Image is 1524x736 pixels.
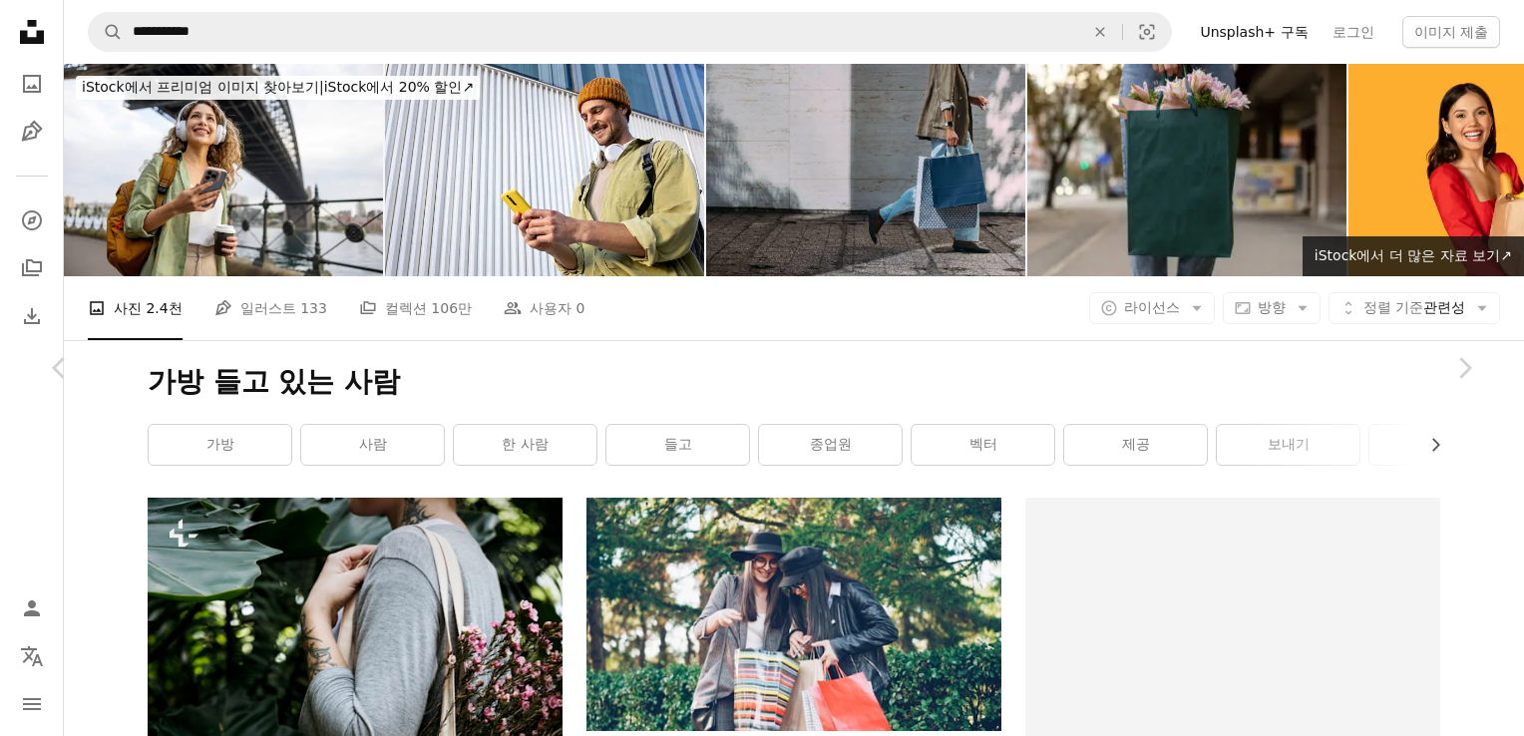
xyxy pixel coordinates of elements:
button: 메뉴 [12,684,52,724]
img: 하버 브릿지(Harbor Bridge) 아래 시드니 관광 [64,64,383,276]
button: 정렬 기준관련성 [1329,292,1500,324]
button: 라이선스 [1089,292,1215,324]
span: iStock에서 프리미엄 이미지 찾아보기 | [82,79,324,95]
a: 상품 [1369,425,1512,465]
a: 제공 [1064,425,1207,465]
a: 일러스트 133 [214,276,327,340]
a: 종업원 [759,425,902,465]
button: 이미지 제출 [1402,16,1500,48]
button: 삭제 [1078,13,1122,51]
span: 관련성 [1363,298,1465,318]
h1: 가방 들고 있는 사람 [148,364,1440,400]
a: 가방 [149,425,291,465]
button: Unsplash 검색 [89,13,123,51]
span: iStock에서 더 많은 자료 보기 ↗ [1315,247,1512,263]
a: 보내기 [1217,425,1359,465]
a: 한 사람 [454,425,596,465]
a: 사용자 0 [504,276,584,340]
a: 컬렉션 [12,248,52,288]
button: 방향 [1223,292,1321,324]
span: 방향 [1258,299,1286,315]
a: 로그인 / 가입 [12,588,52,628]
img: 야외에서 쇼핑백을 들여다보는 두 여성 [586,498,1001,731]
a: 들고 [606,425,749,465]
form: 사이트 전체에서 이미지 찾기 [88,12,1172,52]
div: iStock에서 20% 할인 ↗ [76,76,480,100]
span: 정렬 기준 [1363,299,1423,315]
a: 컬렉션 106만 [359,276,472,340]
a: 야외에서 쇼핑백을 들여다보는 두 여성 [586,605,1001,623]
button: 시각적 검색 [1123,13,1171,51]
a: 다음 [1404,272,1524,464]
button: 언어 [12,636,52,676]
span: 0 [576,297,585,319]
a: Unsplash+ 구독 [1188,16,1320,48]
a: 사람 [301,425,444,465]
span: 133 [300,297,327,319]
img: 도시 거리에서 스마트 폰을 사용하는 웃는 젊은이 [385,64,704,276]
img: 도시 거리에서 쇼핑백을 들고 걷는 여자 [706,64,1025,276]
a: 로그인 [1321,16,1386,48]
img: 꽃이 든 종이 봉지를 들고 거리에 서 있는 여자 [1027,64,1346,276]
a: 사진 [12,64,52,104]
span: 106만 [431,297,472,319]
a: iStock에서 프리미엄 이미지 찾아보기|iStock에서 20% 할인↗ [64,64,492,112]
a: 일러스트 [12,112,52,152]
a: iStock에서 더 많은 자료 보기↗ [1303,236,1524,276]
a: 탐색 [12,200,52,240]
a: 벡터 [912,425,1054,465]
span: 라이선스 [1124,299,1180,315]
